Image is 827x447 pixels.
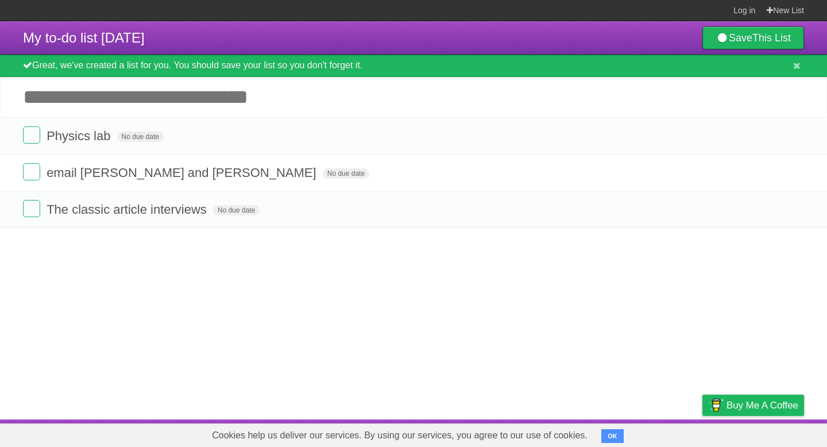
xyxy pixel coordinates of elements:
button: OK [601,429,624,443]
a: Suggest a feature [732,422,804,444]
span: No due date [213,205,260,215]
a: About [550,422,574,444]
img: Buy me a coffee [708,395,724,415]
a: Privacy [687,422,717,444]
a: Buy me a coffee [702,395,804,416]
a: Terms [648,422,674,444]
span: My to-do list [DATE] [23,30,145,45]
span: Physics lab [47,129,113,143]
span: The classic article interviews [47,202,210,217]
span: Buy me a coffee [726,395,798,415]
a: SaveThis List [702,26,804,49]
label: Done [23,163,40,180]
label: Done [23,126,40,144]
span: email [PERSON_NAME] and [PERSON_NAME] [47,165,319,180]
a: Developers [588,422,634,444]
label: Done [23,200,40,217]
span: No due date [323,168,369,179]
span: Cookies help us deliver our services. By using our services, you agree to our use of cookies. [200,424,599,447]
b: This List [752,32,791,44]
span: No due date [117,132,164,142]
